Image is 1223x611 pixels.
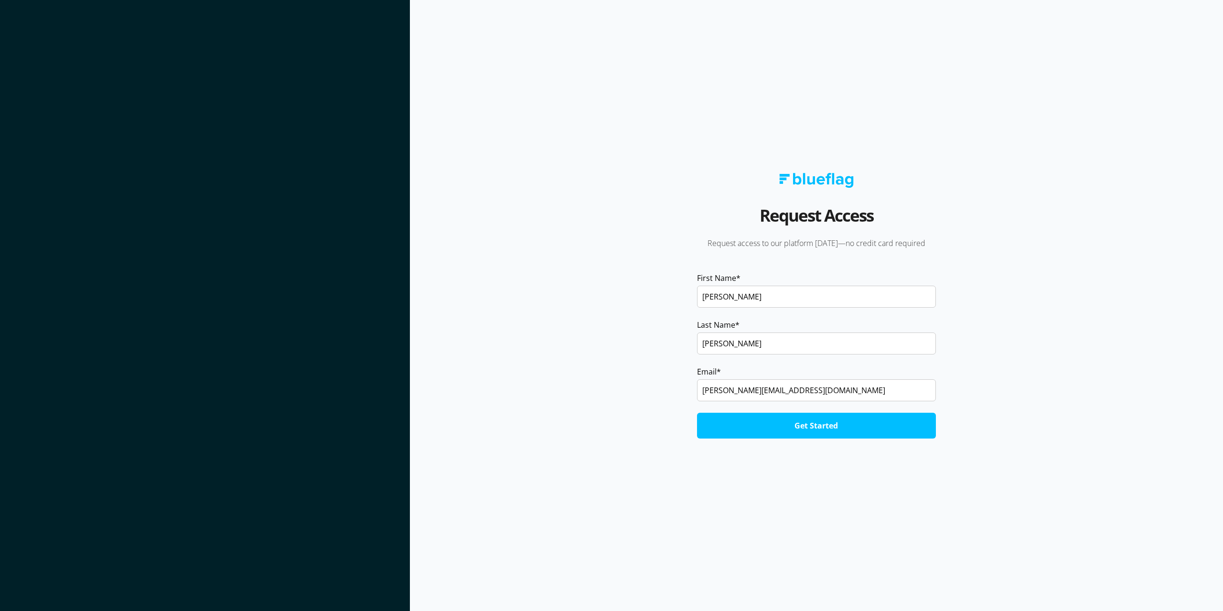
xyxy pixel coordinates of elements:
[697,286,936,308] input: John
[697,379,936,401] input: name@yourcompany.com.au
[697,272,736,284] span: First Name
[779,173,854,188] img: Blue Flag logo
[760,202,873,238] h2: Request Access
[697,413,936,439] input: Get Started
[697,366,717,377] span: Email
[697,332,936,354] input: Smith
[697,319,735,331] span: Last Name
[684,238,949,248] p: Request access to our platform [DATE]—no credit card required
